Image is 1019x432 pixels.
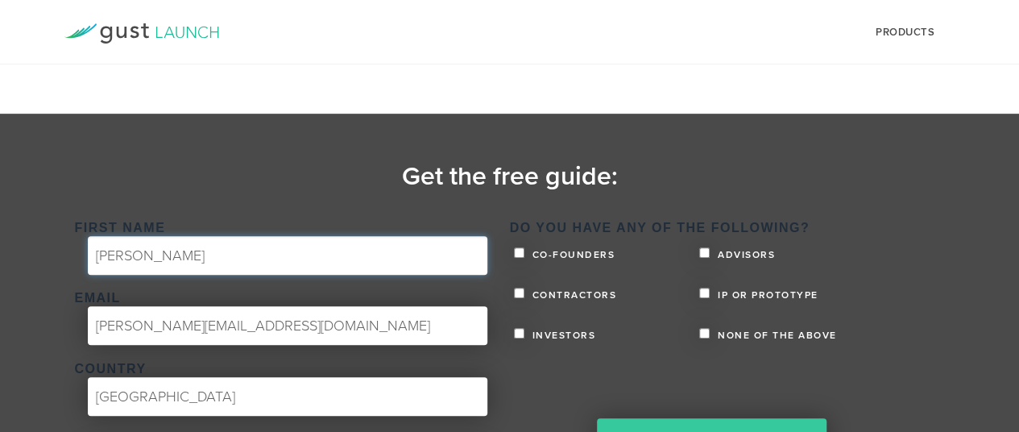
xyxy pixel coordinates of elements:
input: Contractors [514,288,524,298]
span: Do you have any of the following? [510,223,810,233]
span: Co-founders [528,250,615,260]
input: Co-founders [514,247,524,258]
input: IP or Prototype [699,288,710,298]
input: Advisors [699,247,710,258]
span: Country [75,364,147,374]
input: Investors [514,328,524,339]
span: Investors [528,330,596,340]
span: Email [75,293,121,303]
span: IP or Prototype [714,290,818,300]
span: Contractors [528,290,617,300]
span: None of the above [714,330,837,340]
time: Get the free guide: [402,161,618,192]
input: None of the above [699,328,710,339]
span: First Name [75,223,166,233]
span: Advisors [714,250,775,260]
